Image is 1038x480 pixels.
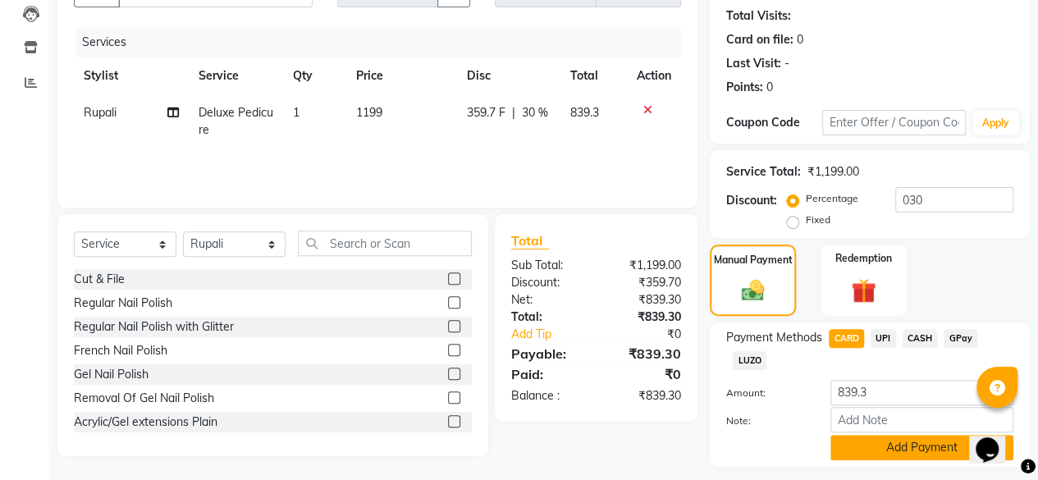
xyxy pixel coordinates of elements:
div: ₹0 [612,326,693,343]
span: Deluxe Pedicure [199,105,273,137]
label: Percentage [806,191,858,206]
input: Amount [830,380,1013,405]
span: 839.3 [569,105,598,120]
div: Regular Nail Polish [74,295,172,312]
th: Service [189,57,283,94]
div: Regular Nail Polish with Glitter [74,318,234,336]
span: Rupali [84,105,117,120]
div: ₹0 [596,364,693,384]
div: Coupon Code [726,114,822,131]
span: 359.7 F [467,104,505,121]
a: Add Tip [499,326,612,343]
span: Payment Methods [726,329,822,346]
th: Qty [283,57,346,94]
input: Enter Offer / Coupon Code [822,110,966,135]
div: Net: [499,291,597,309]
th: Total [560,57,627,94]
span: 1 [293,105,300,120]
span: 1199 [356,105,382,120]
span: UPI [871,329,896,348]
button: Apply [972,111,1019,135]
div: ₹839.30 [596,291,693,309]
div: ₹839.30 [596,309,693,326]
div: 0 [766,79,773,96]
iframe: chat widget [969,414,1022,464]
label: Note: [714,414,818,428]
label: Redemption [835,251,892,266]
div: Discount: [726,192,777,209]
label: Manual Payment [714,253,793,267]
span: Total [511,232,549,249]
label: Amount: [714,386,818,400]
th: Price [346,57,458,94]
div: Service Total: [726,163,801,181]
div: Total: [499,309,597,326]
div: Acrylic/Gel extensions Plain [74,414,217,431]
div: Payable: [499,344,597,363]
div: Sub Total: [499,257,597,274]
th: Stylist [74,57,189,94]
div: Removal Of Gel Nail Polish [74,390,214,407]
div: Paid: [499,364,597,384]
div: Balance : [499,387,597,405]
th: Disc [457,57,560,94]
div: Services [75,27,693,57]
div: Discount: [499,274,597,291]
span: CARD [829,329,864,348]
div: Total Visits: [726,7,791,25]
input: Add Note [830,407,1013,432]
div: Cut & File [74,271,125,288]
span: LUZO [733,351,766,370]
img: _cash.svg [734,277,772,304]
span: 30 % [522,104,548,121]
span: GPay [944,329,977,348]
div: 0 [797,31,803,48]
th: Action [627,57,681,94]
span: | [512,104,515,121]
div: ₹839.30 [596,387,693,405]
button: Add Payment [830,435,1013,460]
div: Card on file: [726,31,793,48]
div: Points: [726,79,763,96]
div: ₹1,199.00 [807,163,859,181]
div: ₹1,199.00 [596,257,693,274]
div: Gel Nail Polish [74,366,149,383]
label: Fixed [806,213,830,227]
div: French Nail Polish [74,342,167,359]
div: - [784,55,789,72]
span: CASH [903,329,938,348]
input: Search or Scan [298,231,472,256]
div: ₹359.70 [596,274,693,291]
img: _gift.svg [844,276,884,306]
div: Last Visit: [726,55,781,72]
div: ₹839.30 [596,344,693,363]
